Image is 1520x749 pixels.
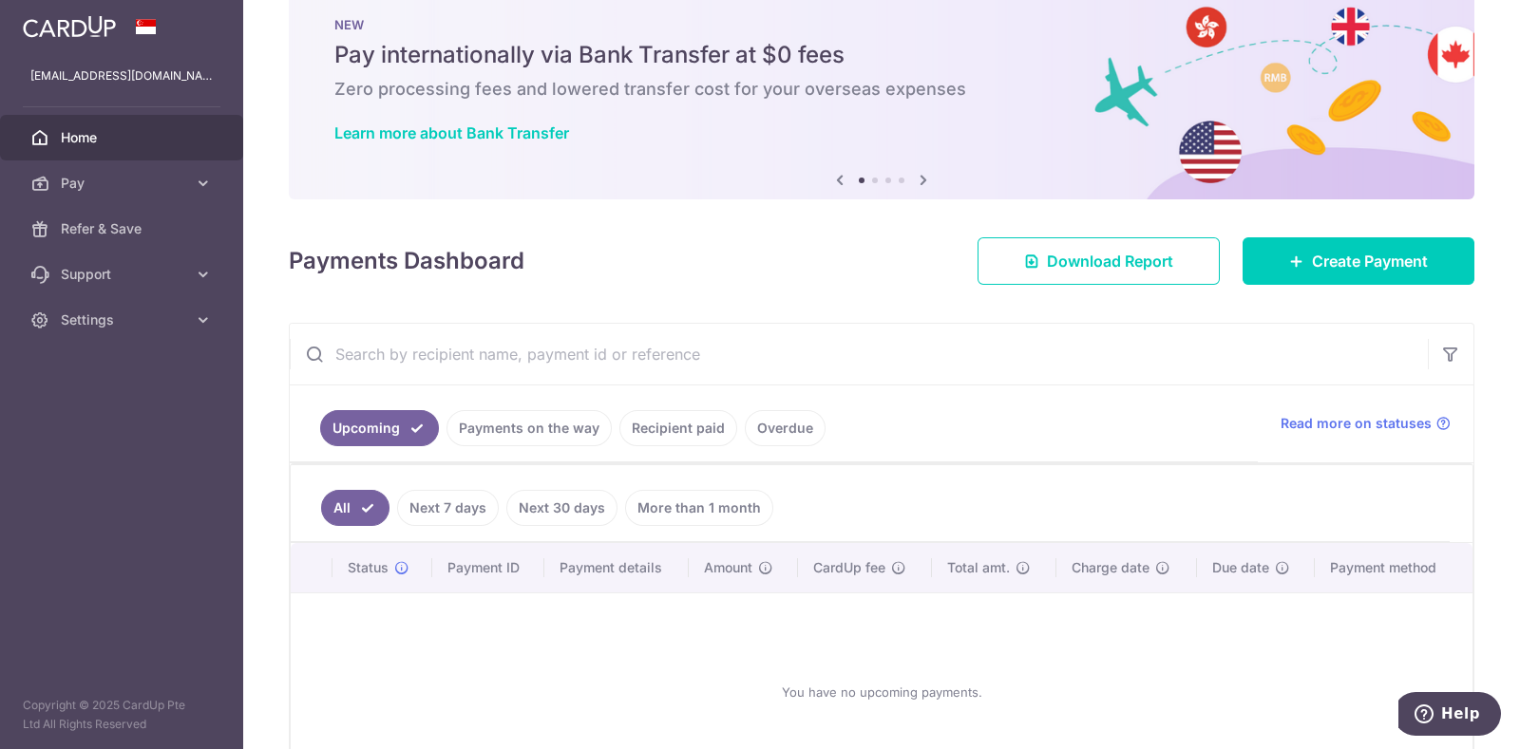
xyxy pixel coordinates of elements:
[61,265,186,284] span: Support
[625,490,773,526] a: More than 1 month
[61,310,186,329] span: Settings
[23,15,116,38] img: CardUp
[290,324,1428,384] input: Search by recipient name, payment id or reference
[334,123,569,142] a: Learn more about Bank Transfer
[61,174,186,193] span: Pay
[813,558,885,577] span: CardUp fee
[1281,414,1451,433] a: Read more on statuses
[1047,250,1173,272] span: Download Report
[1072,558,1149,577] span: Charge date
[334,78,1429,101] h6: Zero processing fees and lowered transfer cost for your overseas expenses
[947,558,1010,577] span: Total amt.
[289,244,524,278] h4: Payments Dashboard
[432,543,544,592] th: Payment ID
[320,410,439,446] a: Upcoming
[619,410,737,446] a: Recipient paid
[446,410,612,446] a: Payments on the way
[334,17,1429,32] p: NEW
[506,490,617,526] a: Next 30 days
[321,490,389,526] a: All
[1312,250,1428,272] span: Create Payment
[1315,543,1472,592] th: Payment method
[1281,414,1432,433] span: Read more on statuses
[61,128,186,147] span: Home
[704,558,752,577] span: Amount
[334,40,1429,70] h5: Pay internationally via Bank Transfer at $0 fees
[30,66,213,85] p: [EMAIL_ADDRESS][DOMAIN_NAME]
[1212,558,1269,577] span: Due date
[745,410,826,446] a: Overdue
[1243,237,1474,285] a: Create Payment
[544,543,690,592] th: Payment details
[348,558,389,577] span: Status
[978,237,1220,285] a: Download Report
[397,490,499,526] a: Next 7 days
[1398,692,1501,740] iframe: Opens a widget where you can find more information
[61,219,186,238] span: Refer & Save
